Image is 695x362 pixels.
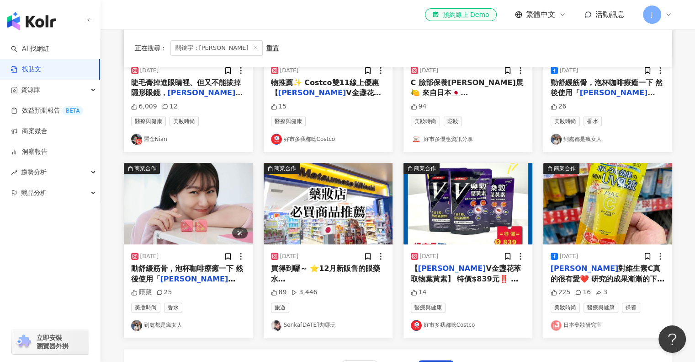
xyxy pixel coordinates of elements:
[584,116,602,126] span: 香水
[551,134,562,145] img: KOL Avatar
[271,88,381,107] span: V金盞花萃取物葉黃素複方軟膠囊】促銷
[551,320,562,331] img: KOL Avatar
[271,303,289,313] span: 旅遊
[131,78,241,97] span: 睫毛膏掉進眼睛裡、但又不能拔掉隱形眼鏡，
[264,163,393,244] button: 商業合作
[560,253,578,260] div: [DATE]
[135,44,167,52] span: 正在搜尋 ：
[134,164,156,173] div: 商業合作
[584,303,618,313] span: 醫療與健康
[278,88,346,97] mark: [PERSON_NAME]
[170,40,263,56] span: 關鍵字：[PERSON_NAME]
[164,303,182,313] span: 香水
[168,88,243,97] mark: [PERSON_NAME]
[271,78,379,97] span: 物推薦✨ Costco雙11線上優惠【
[264,163,393,244] img: post-image
[526,10,555,20] span: 繁體中文
[271,288,287,297] div: 89
[131,303,160,313] span: 美妝時尚
[411,303,446,313] span: 醫療與健康
[21,162,47,183] span: 趨勢分析
[271,320,282,331] img: KOL Avatar
[11,169,17,176] span: rise
[551,288,571,297] div: 225
[420,253,439,260] div: [DATE]
[403,163,532,244] button: 商業合作
[11,65,41,74] a: 找貼文
[551,78,663,97] span: 動舒緩筋骨，泡杯咖啡療癒一下 然後使用「
[131,320,142,331] img: KOL Avatar
[411,134,525,145] a: KOL Avatar好市多優惠資訊分享
[291,288,317,297] div: 3,446
[651,10,653,20] span: J
[595,10,625,19] span: 活動訊息
[658,325,686,353] iframe: Help Scout Beacon - Open
[280,253,299,260] div: [DATE]
[271,102,287,111] div: 15
[575,288,591,297] div: 16
[271,134,385,145] a: KOL Avatar好市多我都唸Costco
[274,164,296,173] div: 商業合作
[11,44,49,54] a: searchAI 找網紅
[595,288,607,297] div: 3
[411,102,427,111] div: 94
[131,264,244,283] span: 動舒緩筋骨，泡杯咖啡療癒一下 然後使用「
[551,303,580,313] span: 美妝時尚
[11,147,48,157] a: 洞察報告
[444,116,462,126] span: 彩妝
[15,335,32,349] img: chrome extension
[271,116,306,126] span: 醫療與健康
[37,334,69,350] span: 立即安裝 瀏覽器外掛
[551,264,619,273] mark: [PERSON_NAME]
[543,163,672,244] img: post-image
[156,288,172,297] div: 25
[411,134,422,145] img: KOL Avatar
[411,320,525,331] a: KOL Avatar好市多我都唸Costco
[140,67,159,75] div: [DATE]
[403,163,532,244] img: post-image
[271,134,282,145] img: KOL Avatar
[11,127,48,136] a: 商案媒合
[271,264,381,293] span: 買得到囉～ ⭐️12月新販售的眼藥水「
[7,12,56,30] img: logo
[140,253,159,260] div: [DATE]
[21,183,47,203] span: 競品分析
[21,80,40,100] span: 資源庫
[420,67,439,75] div: [DATE]
[271,320,385,331] a: KOL AvatarSenka[DATE]去哪玩
[170,116,199,126] span: 美妝時尚
[551,116,580,126] span: 美妝時尚
[162,102,178,111] div: 12
[411,116,440,126] span: 美妝時尚
[551,102,567,111] div: 26
[432,10,489,19] div: 預約線上 Demo
[12,330,89,354] a: chrome extension立即安裝 瀏覽器外掛
[560,67,578,75] div: [DATE]
[425,8,496,21] a: 預約線上 Demo
[580,88,655,97] mark: [PERSON_NAME]
[131,134,245,145] a: KOL Avatar羅念Nian
[131,102,157,111] div: 6,009
[551,320,665,331] a: KOL Avatar日本藥妝研究室
[418,264,486,273] mark: [PERSON_NAME]
[124,163,253,244] button: 商業合作
[131,134,142,145] img: KOL Avatar
[411,78,523,97] span: C 臉部保養[PERSON_NAME]展🍋 來自日本🇯🇵
[554,164,576,173] div: 商業合作
[414,164,436,173] div: 商業合作
[131,288,152,297] div: 隱藏
[131,320,245,331] a: KOL Avatar到處都是瘋女人
[266,44,279,52] div: 重置
[543,163,672,244] button: 商業合作
[124,163,253,244] img: post-image
[280,67,299,75] div: [DATE]
[411,288,427,297] div: 14
[131,116,166,126] span: 醫療與健康
[551,134,665,145] a: KOL Avatar到處都是瘋女人
[411,264,418,273] span: 【
[622,303,640,313] span: 保養
[411,320,422,331] img: KOL Avatar
[11,106,83,115] a: 效益預測報告BETA
[160,275,236,283] mark: [PERSON_NAME]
